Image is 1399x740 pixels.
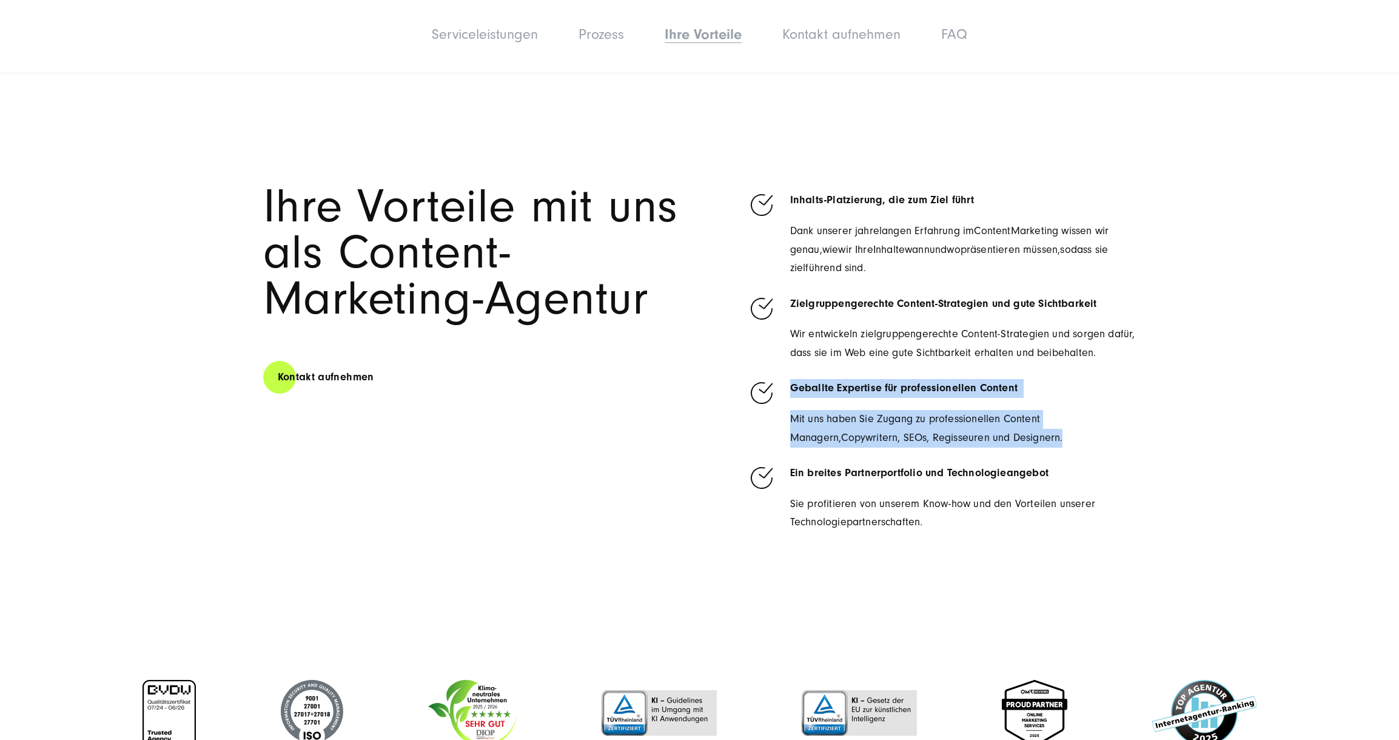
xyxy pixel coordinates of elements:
[790,224,1109,256] span: Marketing wissen wir genau,
[974,224,1010,237] span: Content
[790,495,1136,532] p: Sie profitieren von unserem Know-how und den Vorteilen unserer Technologiepartnerschaften.
[838,243,873,256] span: wir Ihre
[1060,243,1070,256] span: so
[432,26,538,42] a: Serviceleistungen
[665,26,742,42] a: Ihre Vorteile
[905,243,930,256] span: wann
[941,26,967,42] a: FAQ
[930,243,947,256] span: und
[790,412,1040,444] span: Mit uns haben Sie Zugang zu professionellen Content Managern,
[961,243,1058,256] span: präsentieren müssen
[579,26,624,42] a: Prozess
[790,328,1135,359] span: Wir entwickeln zielgruppengerechte Content-Strategien und sorgen dafür, dass sie im Web eine gute...
[790,193,974,206] span: Inhalts-Platzierung, die zum Ziel führt
[790,466,1048,479] span: Ein breites Partnerportfolio und Technologieangebot
[822,243,839,256] span: wie
[947,243,960,256] span: wo
[802,690,917,736] img: TÜV Rheinland Zertifizierung – content marketing agentur SUNZINET
[602,690,717,736] img: TÜV Rheinland Zertifizierung – content marketing agentur SUNZINET
[263,360,389,394] a: Kontakt aufnehmen
[790,382,1018,394] span: Geballte Expertise für professionellen Content
[790,297,1097,310] span: Zielgruppengerechte Content-Strategien und gute Sichtbarkeit
[782,26,901,42] a: Kontakt aufnehmen
[263,184,691,322] h2: Ihre Vorteile mit uns als Content-Marketing-Agentur
[897,431,1062,444] span: , SEOs, Regisseuren und Designern.
[1058,243,1060,256] span: ,
[790,224,975,237] span: Dank unserer jahrelangen Erfahrung im
[873,243,905,256] span: Inhalte
[841,431,897,444] span: Copywritern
